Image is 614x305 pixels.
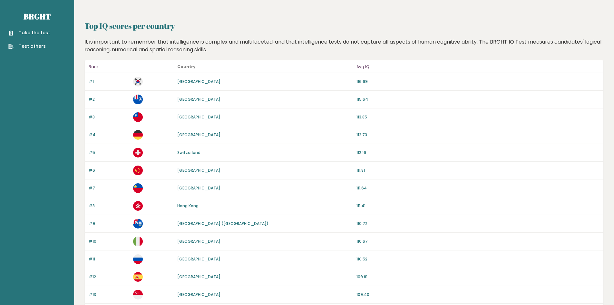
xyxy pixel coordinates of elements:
h2: Top IQ scores per country [84,20,604,32]
p: #11 [89,256,129,262]
a: [GEOGRAPHIC_DATA] [177,239,220,244]
a: Take the test [8,29,50,36]
p: 115.64 [356,97,599,102]
img: li.svg [133,183,143,193]
img: de.svg [133,130,143,140]
p: #10 [89,239,129,244]
p: #12 [89,274,129,280]
p: 112.16 [356,150,599,156]
p: Rank [89,63,129,71]
img: it.svg [133,237,143,246]
img: ru.svg [133,254,143,264]
img: ch.svg [133,148,143,158]
p: 112.73 [356,132,599,138]
p: 110.72 [356,221,599,227]
a: [GEOGRAPHIC_DATA] [177,132,220,137]
img: tf.svg [133,95,143,104]
p: 111.41 [356,203,599,209]
a: Test others [8,43,50,50]
p: 109.81 [356,274,599,280]
p: 111.81 [356,168,599,173]
img: fk.svg [133,219,143,229]
img: sg.svg [133,290,143,300]
a: [GEOGRAPHIC_DATA] [177,256,220,262]
a: [GEOGRAPHIC_DATA] [177,114,220,120]
a: [GEOGRAPHIC_DATA] ([GEOGRAPHIC_DATA]) [177,221,268,226]
img: es.svg [133,272,143,282]
p: #4 [89,132,129,138]
div: It is important to remember that intelligence is complex and multifaceted, and that intelligence ... [82,38,606,54]
p: #5 [89,150,129,156]
a: [GEOGRAPHIC_DATA] [177,79,220,84]
p: #6 [89,168,129,173]
img: kr.svg [133,77,143,86]
p: #8 [89,203,129,209]
p: Avg IQ [356,63,599,71]
a: [GEOGRAPHIC_DATA] [177,274,220,280]
p: 109.40 [356,292,599,298]
img: tw.svg [133,112,143,122]
p: #9 [89,221,129,227]
p: 116.69 [356,79,599,85]
a: [GEOGRAPHIC_DATA] [177,185,220,191]
p: 113.85 [356,114,599,120]
p: #3 [89,114,129,120]
img: hk.svg [133,201,143,211]
a: [GEOGRAPHIC_DATA] [177,292,220,297]
a: Switzerland [177,150,200,155]
p: 110.52 [356,256,599,262]
p: #13 [89,292,129,298]
b: Country [177,64,196,69]
a: [GEOGRAPHIC_DATA] [177,97,220,102]
img: cn.svg [133,166,143,175]
p: 111.64 [356,185,599,191]
a: Brght [24,11,51,22]
p: #1 [89,79,129,85]
a: Hong Kong [177,203,199,208]
p: 110.67 [356,239,599,244]
p: #7 [89,185,129,191]
a: [GEOGRAPHIC_DATA] [177,168,220,173]
p: #2 [89,97,129,102]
